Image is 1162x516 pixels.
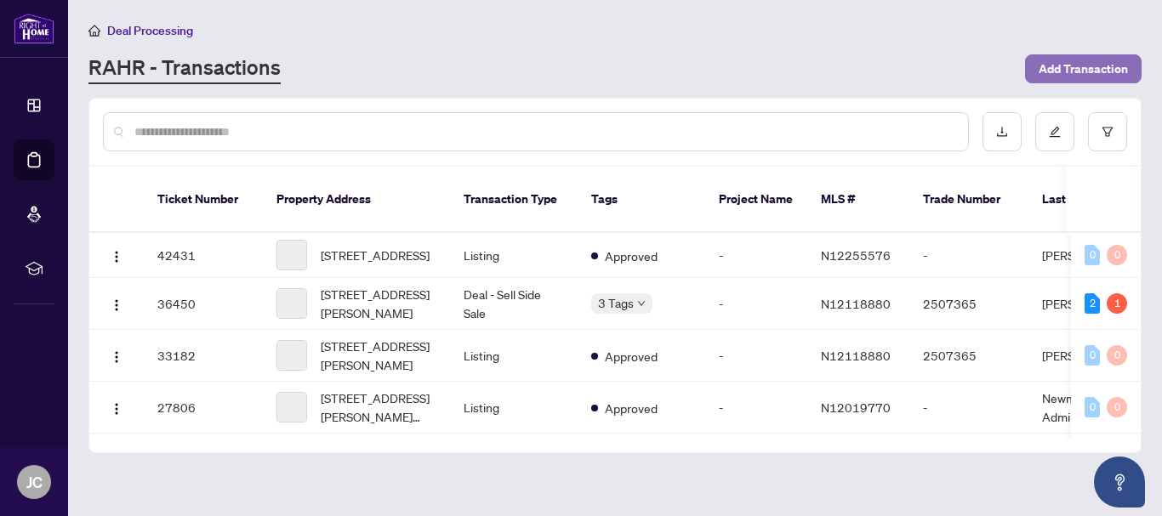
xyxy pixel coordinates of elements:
span: Approved [605,247,658,265]
span: [STREET_ADDRESS][PERSON_NAME] [321,337,436,374]
span: [STREET_ADDRESS] [321,246,430,264]
span: down [637,299,646,308]
td: 33182 [144,330,263,382]
span: home [88,25,100,37]
span: [STREET_ADDRESS][PERSON_NAME] [321,285,436,322]
button: edit [1035,112,1074,151]
span: N12255576 [821,247,891,263]
span: N12118880 [821,348,891,363]
th: Last Updated By [1028,167,1156,233]
img: Logo [110,402,123,416]
button: filter [1088,112,1127,151]
div: 0 [1085,345,1100,366]
td: - [705,233,807,278]
td: - [909,233,1028,278]
th: Property Address [263,167,450,233]
img: logo [14,13,54,44]
div: 2 [1085,293,1100,314]
th: Transaction Type [450,167,578,233]
td: Deal - Sell Side Sale [450,278,578,330]
td: - [705,330,807,382]
span: Approved [605,399,658,417]
td: - [705,278,807,330]
span: N12019770 [821,400,891,415]
span: Deal Processing [107,23,193,38]
span: JC [26,470,43,494]
div: 0 [1085,397,1100,417]
span: N12118880 [821,296,891,311]
td: 27806 [144,382,263,434]
img: Logo [110,350,123,364]
td: 42431 [144,233,263,278]
td: - [705,382,807,434]
td: 2507365 [909,278,1028,330]
button: Logo [103,241,130,269]
button: download [983,112,1022,151]
td: 36450 [144,278,263,330]
span: 3 Tags [598,293,634,313]
td: [PERSON_NAME] [1028,233,1156,278]
button: Logo [103,394,130,421]
span: edit [1049,126,1061,138]
a: RAHR - Transactions [88,54,281,84]
td: Newmarket Administrator [1028,382,1156,434]
div: 1 [1107,293,1127,314]
th: Project Name [705,167,807,233]
button: Add Transaction [1025,54,1142,83]
td: Listing [450,382,578,434]
td: - [909,382,1028,434]
button: Open asap [1094,456,1145,507]
td: Listing [450,330,578,382]
img: Logo [110,298,123,312]
img: Logo [110,250,123,264]
div: 0 [1085,245,1100,265]
button: Logo [103,290,130,317]
button: Logo [103,342,130,369]
th: Trade Number [909,167,1028,233]
span: Add Transaction [1039,55,1128,82]
div: 0 [1107,245,1127,265]
span: filter [1102,126,1114,138]
span: download [996,126,1008,138]
div: 0 [1107,345,1127,366]
span: [STREET_ADDRESS][PERSON_NAME][PERSON_NAME] [321,388,436,426]
td: [PERSON_NAME] [1028,278,1156,330]
span: Approved [605,347,658,366]
th: Tags [578,167,705,233]
th: MLS # [807,167,909,233]
td: [PERSON_NAME] [1028,330,1156,382]
th: Ticket Number [144,167,263,233]
td: 2507365 [909,330,1028,382]
div: 0 [1107,397,1127,417]
td: Listing [450,233,578,278]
